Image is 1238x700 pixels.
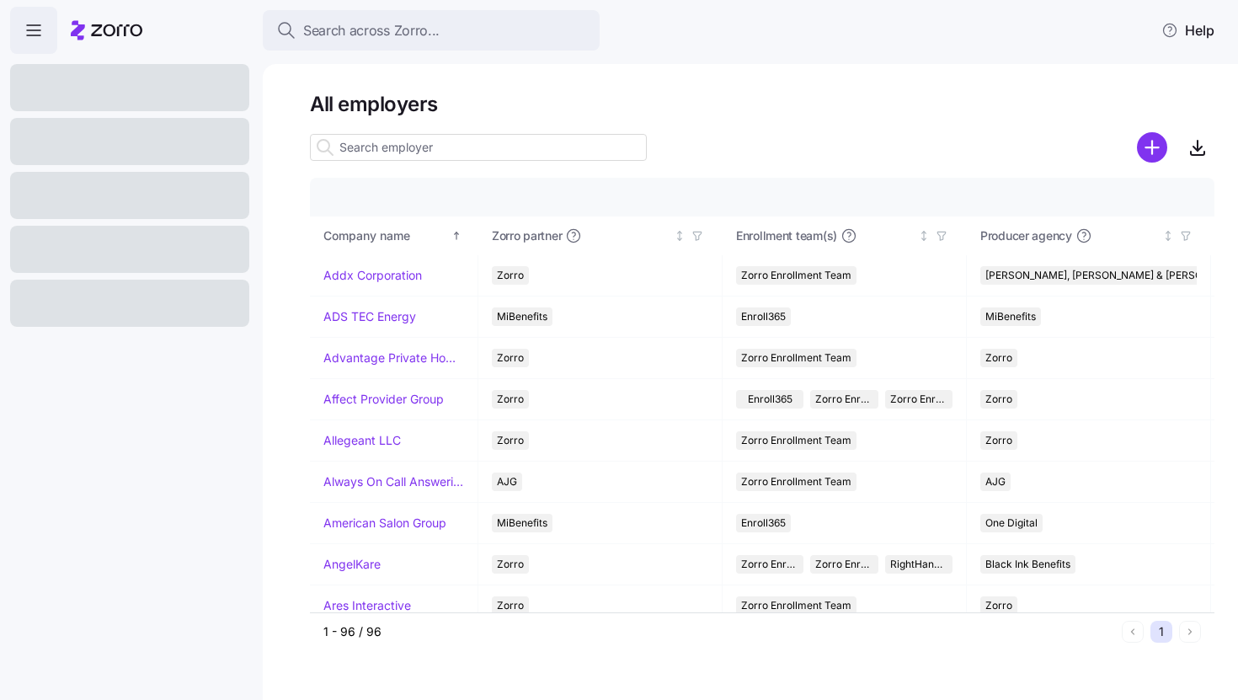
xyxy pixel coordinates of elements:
[815,390,872,409] span: Zorro Enrollment Team
[323,267,422,284] a: Addx Corporation
[492,227,562,244] span: Zorro partner
[741,431,851,450] span: Zorro Enrollment Team
[1161,20,1214,40] span: Help
[723,216,967,255] th: Enrollment team(s)Not sorted
[323,432,401,449] a: Allegeant LLC
[310,216,478,255] th: Company nameSorted ascending
[497,349,524,367] span: Zorro
[263,10,600,51] button: Search across Zorro...
[967,216,1211,255] th: Producer agencyNot sorted
[1179,621,1201,643] button: Next page
[741,473,851,491] span: Zorro Enrollment Team
[451,230,462,242] div: Sorted ascending
[741,514,786,532] span: Enroll365
[323,227,448,245] div: Company name
[497,431,524,450] span: Zorro
[1162,230,1174,242] div: Not sorted
[985,390,1012,409] span: Zorro
[815,555,872,574] span: Zorro Enrollment Experts
[741,349,851,367] span: Zorro Enrollment Team
[736,227,837,244] span: Enrollment team(s)
[985,307,1036,326] span: MiBenefits
[741,266,851,285] span: Zorro Enrollment Team
[985,555,1070,574] span: Black Ink Benefits
[323,597,411,614] a: Ares Interactive
[741,307,786,326] span: Enroll365
[323,556,381,573] a: AngelKare
[497,473,517,491] span: AJG
[497,596,524,615] span: Zorro
[323,350,464,366] a: Advantage Private Home Care
[310,134,647,161] input: Search employer
[918,230,930,242] div: Not sorted
[323,515,446,532] a: American Salon Group
[674,230,686,242] div: Not sorted
[1148,13,1228,47] button: Help
[497,307,547,326] span: MiBenefits
[980,227,1072,244] span: Producer agency
[323,473,464,490] a: Always On Call Answering Service
[741,555,798,574] span: Zorro Enrollment Team
[478,216,723,255] th: Zorro partnerNot sorted
[497,514,547,532] span: MiBenefits
[497,390,524,409] span: Zorro
[985,349,1012,367] span: Zorro
[985,514,1038,532] span: One Digital
[303,20,440,41] span: Search across Zorro...
[497,555,524,574] span: Zorro
[890,390,947,409] span: Zorro Enrollment Experts
[310,91,1214,117] h1: All employers
[323,308,416,325] a: ADS TEC Energy
[1150,621,1172,643] button: 1
[985,596,1012,615] span: Zorro
[323,391,444,408] a: Affect Provider Group
[1122,621,1144,643] button: Previous page
[748,390,792,409] span: Enroll365
[1137,132,1167,163] svg: add icon
[323,623,1115,640] div: 1 - 96 / 96
[741,596,851,615] span: Zorro Enrollment Team
[497,266,524,285] span: Zorro
[985,431,1012,450] span: Zorro
[890,555,947,574] span: RightHandMan Financial
[985,473,1006,491] span: AJG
